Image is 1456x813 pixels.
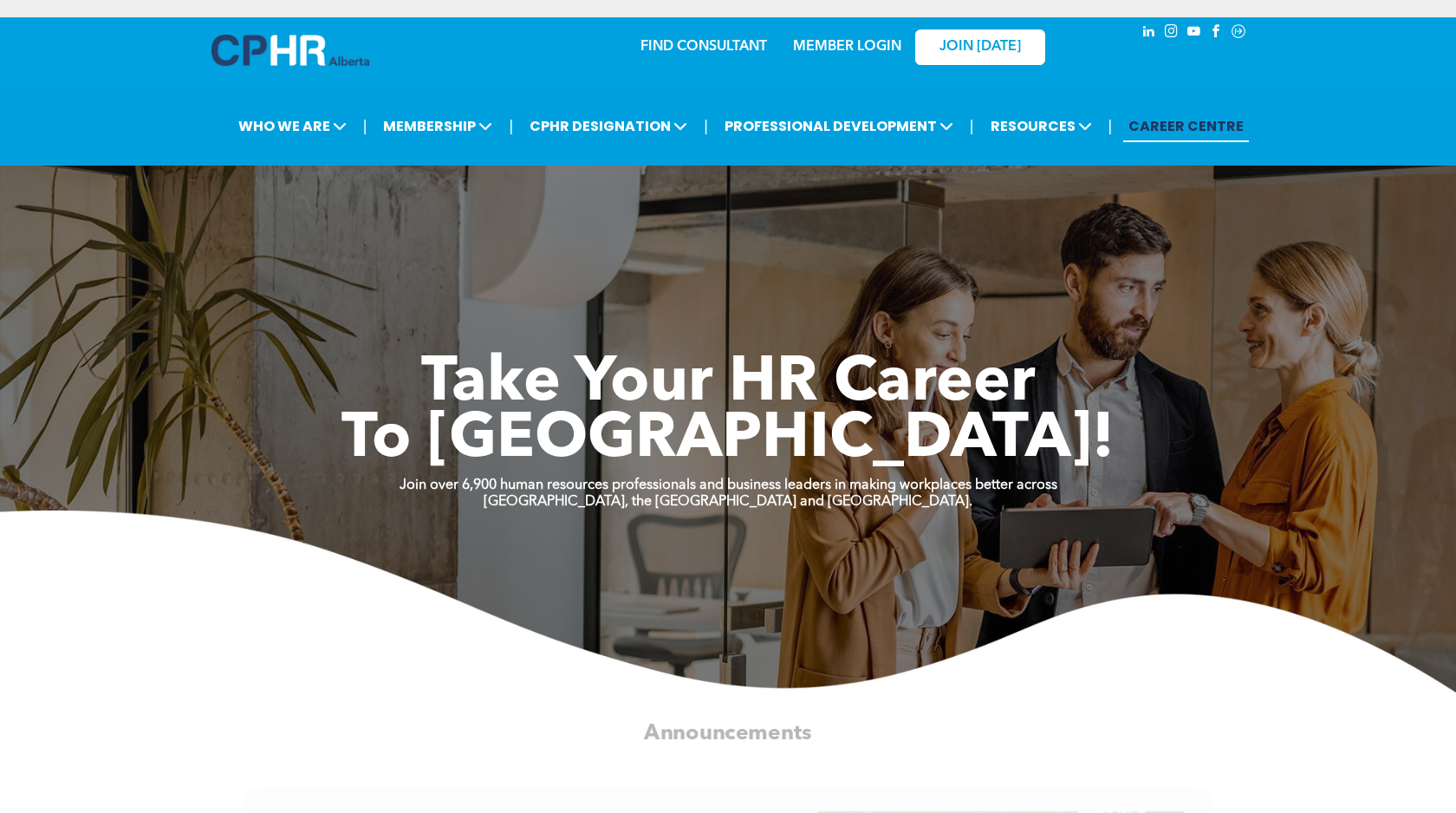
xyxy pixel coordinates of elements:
[704,108,708,144] li: |
[1108,108,1113,144] li: |
[793,40,901,54] a: MEMBER LOGIN
[1184,22,1203,45] a: youtube
[421,353,1036,415] span: Take Your HR Career
[378,110,497,142] span: MEMBERSHIP
[509,108,513,144] li: |
[524,110,692,142] span: CPHR DESIGNATION
[484,495,972,509] strong: [GEOGRAPHIC_DATA], the [GEOGRAPHIC_DATA] and [GEOGRAPHIC_DATA].
[915,29,1045,65] a: JOIN [DATE]
[939,39,1021,55] span: JOIN [DATE]
[341,409,1115,472] span: To [GEOGRAPHIC_DATA]!
[970,108,974,144] li: |
[719,110,959,142] span: PROFESSIONAL DEVELOPMENT
[1161,22,1180,45] a: instagram
[1206,22,1225,45] a: facebook
[1123,110,1249,142] a: CAREER CENTRE
[985,110,1097,142] span: RESOURCES
[1229,22,1248,45] a: Social network
[363,108,367,144] li: |
[640,40,767,54] a: FIND CONSULTANT
[211,35,369,66] img: A blue and white logo for cp alberta
[400,478,1057,492] strong: Join over 6,900 human resources professionals and business leaders in making workplaces better ac...
[1139,22,1158,45] a: linkedin
[233,110,352,142] span: WHO WE ARE
[644,722,811,744] span: Announcements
